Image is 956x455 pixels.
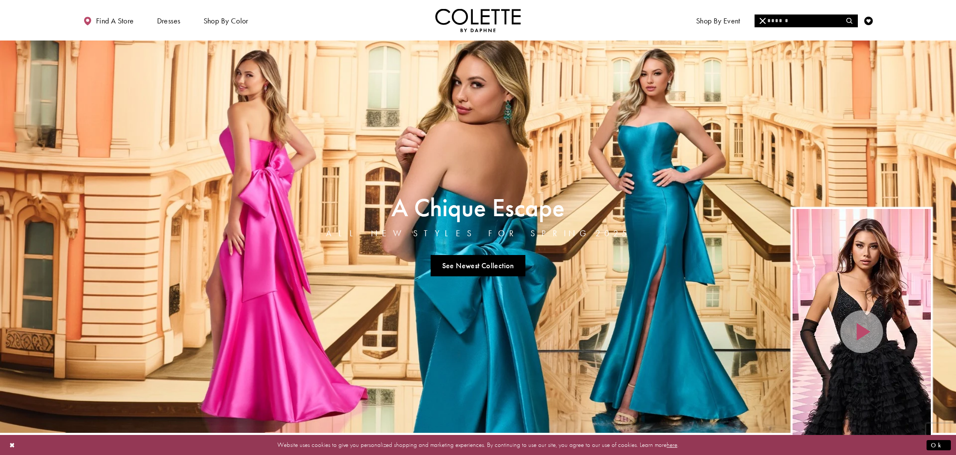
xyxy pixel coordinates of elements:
[761,9,825,32] a: Meet the designer
[155,9,183,32] span: Dresses
[841,14,857,27] button: Submit Search
[696,17,740,25] span: Shop By Event
[61,439,895,451] p: Website uses cookies to give you personalized shopping and marketing experiences. By continuing t...
[755,14,858,27] div: Search form
[435,9,521,32] img: Colette by Daphne
[431,255,525,276] a: See Newest Collection A Chique Escape All New Styles For Spring 2025
[862,9,875,32] a: Check Wishlist
[201,9,251,32] span: Shop by color
[204,17,248,25] span: Shop by color
[96,17,134,25] span: Find a store
[843,9,856,32] a: Toggle search
[755,14,857,27] input: Search
[694,9,743,32] span: Shop By Event
[81,9,136,32] a: Find a store
[927,440,951,450] button: Submit Dialog
[755,14,771,27] button: Close Search
[157,17,181,25] span: Dresses
[435,9,521,32] a: Visit Home Page
[324,252,632,280] ul: Slider Links
[5,438,20,452] button: Close Dialog
[667,441,677,449] a: here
